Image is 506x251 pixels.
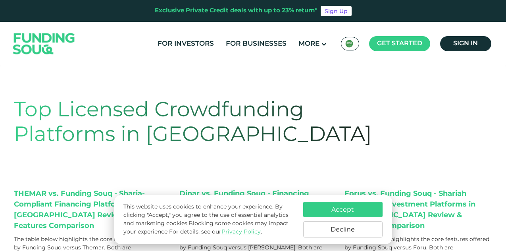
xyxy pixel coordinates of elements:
[224,37,289,50] a: For Businesses
[303,221,383,237] button: Decline
[440,36,491,51] a: Sign in
[453,41,478,46] span: Sign in
[123,221,289,235] span: Blocking some cookies may impact your experience
[377,41,422,46] span: Get started
[345,40,353,48] img: SA Flag
[169,229,262,235] span: For details, see our .
[179,189,329,232] div: Dinar vs. Funding Souq - Financing Solutions & Sharia-Compliant Investment Platforms Reviews & Fe...
[344,189,494,232] div: Forus vs. Funding Souq - Shariah Compliant Investment Platforms in [GEOGRAPHIC_DATA] Review & Fea...
[5,24,83,64] img: Logo
[14,98,398,148] h1: Top Licensed Crowdfunding Platforms in [GEOGRAPHIC_DATA]
[156,37,216,50] a: For Investors
[298,41,319,47] span: More
[221,229,261,235] a: Privacy Policy
[321,6,352,16] a: Sign Up
[155,6,317,15] div: Exclusive Private Credit deals with up to 23% return*
[303,202,383,217] button: Accept
[123,203,295,236] p: This website uses cookies to enhance your experience. By clicking "Accept," you agree to the use ...
[14,189,164,232] div: THEMAR vs. Funding Souq - Sharia-Compliant Financing Platforms in [GEOGRAPHIC_DATA] Reviews & Fea...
